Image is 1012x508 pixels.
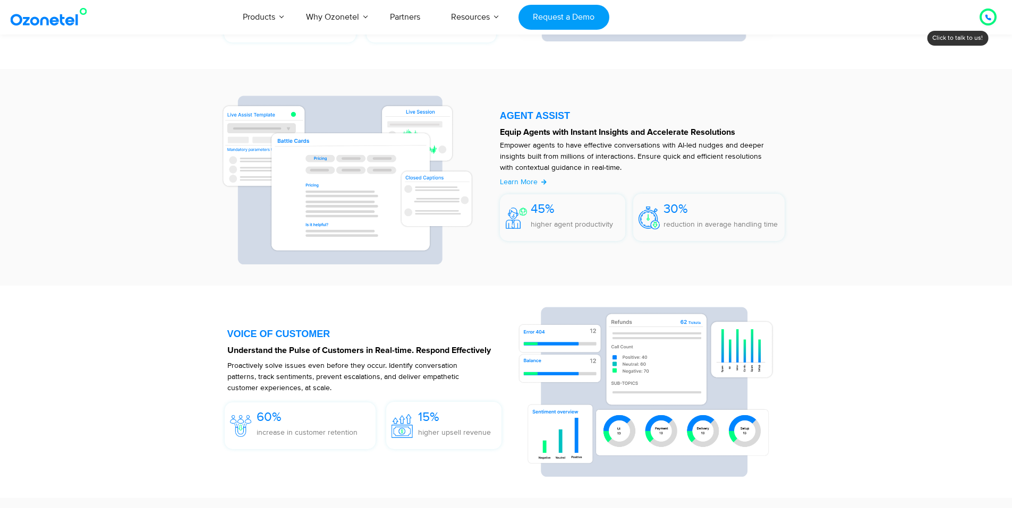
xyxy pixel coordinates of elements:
[227,346,491,355] strong: Understand the Pulse of Customers in Real-time. Respond Effectively
[392,414,413,438] img: 15%
[257,409,282,425] span: 60%
[639,206,660,229] img: 30%
[227,360,481,393] p: Proactively solve issues even before they occur. Identify conversation patterns, track sentiments...
[664,201,688,217] span: 30%
[518,5,609,30] a: Request a Demo
[227,329,507,339] div: VOICE OF CUSTOMER
[500,128,735,136] strong: Equip Agents with Instant Insights and Accelerate Resolutions
[531,219,613,230] p: higher agent productivity
[257,427,358,438] p: increase in customer retention
[664,219,778,230] p: reduction in average handling time
[230,415,251,436] img: 60%
[500,140,775,173] p: Empower agents to have effective conversations with AI-led nudges and deeper insights built from ...
[418,409,439,425] span: 15%
[500,177,538,186] span: Learn More
[531,201,555,217] span: 45%
[506,208,527,229] img: 45%
[500,111,785,120] div: AGENT ASSIST
[500,176,547,187] a: Learn More
[418,427,491,438] p: higher upsell revenue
